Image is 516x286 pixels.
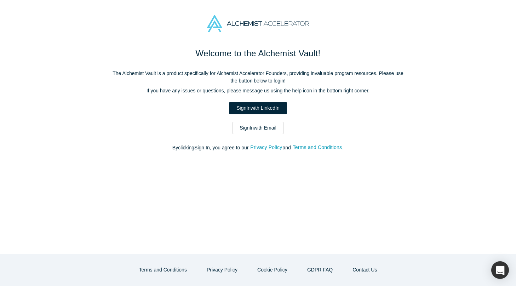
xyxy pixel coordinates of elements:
[300,264,340,276] a: GDPR FAQ
[250,143,282,151] button: Privacy Policy
[345,264,384,276] button: Contact Us
[109,70,407,85] p: The Alchemist Vault is a product specifically for Alchemist Accelerator Founders, providing inval...
[109,47,407,60] h1: Welcome to the Alchemist Vault!
[207,15,309,32] img: Alchemist Accelerator Logo
[109,144,407,151] p: By clicking Sign In , you agree to our and .
[109,87,407,95] p: If you have any issues or questions, please message us using the help icon in the bottom right co...
[199,264,245,276] button: Privacy Policy
[229,102,287,114] a: SignInwith LinkedIn
[132,264,194,276] button: Terms and Conditions
[292,143,343,151] button: Terms and Conditions
[250,264,295,276] button: Cookie Policy
[232,122,284,134] a: SignInwith Email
